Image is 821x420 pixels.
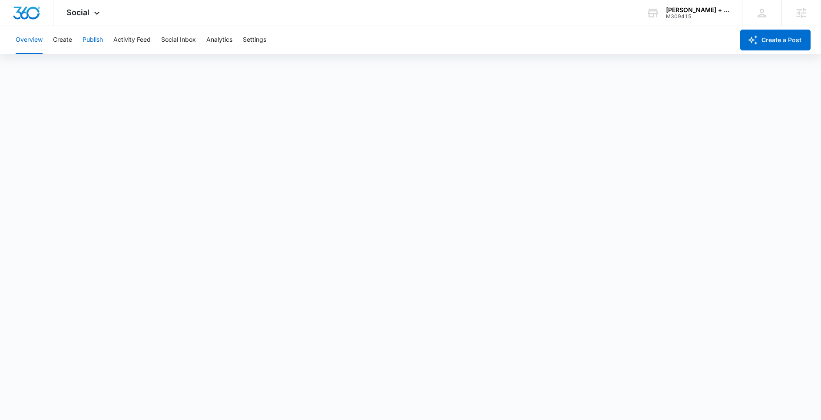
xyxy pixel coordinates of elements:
button: Settings [243,26,266,54]
button: Create a Post [740,30,811,50]
div: account name [666,7,729,13]
button: Create [53,26,72,54]
button: Social Inbox [161,26,196,54]
div: account id [666,13,729,20]
button: Overview [16,26,43,54]
button: Activity Feed [113,26,151,54]
span: Social [66,8,89,17]
button: Analytics [206,26,232,54]
button: Publish [83,26,103,54]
